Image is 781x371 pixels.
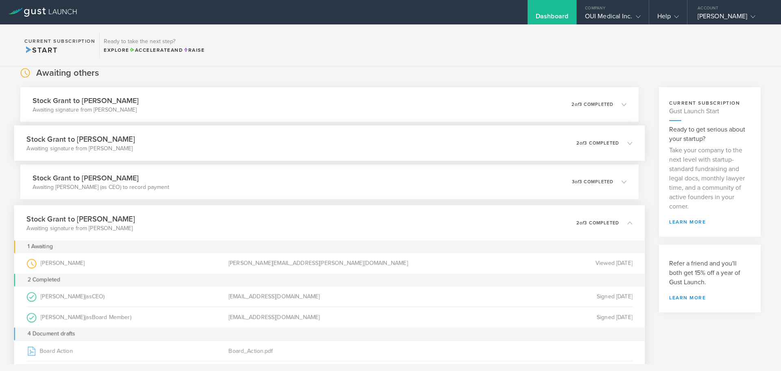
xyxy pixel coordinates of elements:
[26,213,135,224] h3: Stock Grant to [PERSON_NAME]
[430,253,632,274] div: Viewed [DATE]
[580,220,584,225] em: of
[430,307,632,328] div: Signed [DATE]
[536,12,568,24] div: Dashboard
[92,314,130,321] span: Board Member
[26,253,228,274] div: [PERSON_NAME]
[229,307,430,328] div: [EMAIL_ADDRESS][DOMAIN_NAME]
[669,125,750,144] h3: Ready to get serious about your startup?
[657,12,679,24] div: Help
[26,307,228,328] div: [PERSON_NAME]
[130,314,131,321] span: )
[24,46,57,55] span: Start
[576,141,619,145] p: 2 3 completed
[669,295,750,300] a: Learn more
[104,46,205,54] div: Explore
[430,286,632,307] div: Signed [DATE]
[575,179,579,184] em: of
[575,102,579,107] em: of
[669,220,750,224] a: learn more
[576,220,619,225] p: 2 3 completed
[26,340,228,361] div: Board Action
[92,293,104,300] span: CEO
[33,106,139,114] p: Awaiting signature from [PERSON_NAME]
[14,274,645,286] div: 2 Completed
[104,39,205,44] h3: Ready to take the next step?
[129,47,183,53] span: and
[103,293,105,300] span: )
[24,39,95,44] h2: Current Subscription
[26,145,135,153] p: Awaiting signature from [PERSON_NAME]
[572,180,613,184] p: 3 3 completed
[129,47,171,53] span: Accelerate
[33,183,169,191] p: Awaiting [PERSON_NAME] (as CEO) to record payment
[229,340,430,361] div: Board_Action.pdf
[99,33,209,58] div: Ready to take the next step?ExploreAccelerateandRaise
[27,240,52,253] div: 1 Awaiting
[229,253,430,274] div: [PERSON_NAME][EMAIL_ADDRESS][PERSON_NAME][DOMAIN_NAME]
[183,47,205,53] span: Raise
[580,140,584,146] em: of
[36,67,99,79] h2: Awaiting others
[85,293,92,300] span: (as
[85,314,92,321] span: (as
[26,134,135,145] h3: Stock Grant to [PERSON_NAME]
[585,12,641,24] div: OUI Medical Inc.
[698,12,767,24] div: [PERSON_NAME]
[33,173,169,183] h3: Stock Grant to [PERSON_NAME]
[14,328,645,340] div: 4 Document drafts
[669,107,750,116] h4: Gust Launch Start
[33,95,139,106] h3: Stock Grant to [PERSON_NAME]
[669,259,750,287] h3: Refer a friend and you'll both get 15% off a year of Gust Launch.
[229,286,430,307] div: [EMAIL_ADDRESS][DOMAIN_NAME]
[669,99,750,107] h3: current subscription
[669,146,750,211] p: Take your company to the next level with startup-standard fundraising and legal docs, monthly law...
[26,224,135,232] p: Awaiting signature from [PERSON_NAME]
[572,102,613,107] p: 2 3 completed
[26,286,228,307] div: [PERSON_NAME]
